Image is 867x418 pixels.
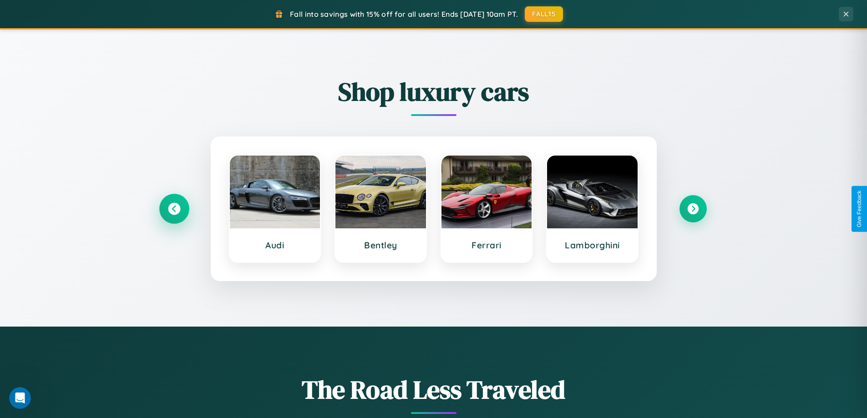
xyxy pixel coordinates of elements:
[451,240,523,251] h3: Ferrari
[556,240,629,251] h3: Lamborghini
[856,191,862,227] div: Give Feedback
[9,387,31,409] iframe: Intercom live chat
[161,372,707,407] h1: The Road Less Traveled
[290,10,518,19] span: Fall into savings with 15% off for all users! Ends [DATE] 10am PT.
[525,6,563,22] button: FALL15
[345,240,417,251] h3: Bentley
[239,240,311,251] h3: Audi
[161,74,707,109] h2: Shop luxury cars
